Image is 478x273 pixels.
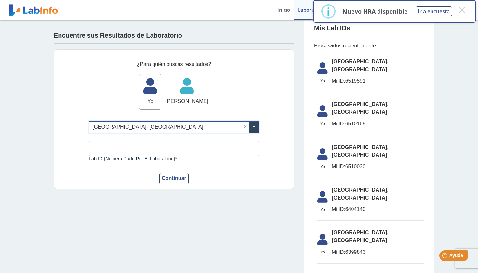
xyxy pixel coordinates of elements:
[314,42,424,50] span: Procesados recientemente
[332,120,424,128] span: 6510169
[313,207,332,213] span: Yo
[332,205,424,213] span: 6404140
[332,78,345,84] span: Mi ID:
[332,164,345,169] span: Mi ID:
[332,249,345,255] span: Mi ID:
[54,32,182,40] h4: Encuentre sus Resultados de Laboratorio
[416,6,452,16] button: Ir a encuesta
[313,78,332,84] span: Yo
[244,123,249,131] span: Clear all
[332,100,424,116] span: [GEOGRAPHIC_DATA], [GEOGRAPHIC_DATA]
[89,156,259,161] label: Lab ID (número dado por el laboratorio)
[332,248,424,256] span: 6399843
[342,7,408,15] p: Nuevo HRA disponible
[332,143,424,159] span: [GEOGRAPHIC_DATA], [GEOGRAPHIC_DATA]
[332,229,424,244] span: [GEOGRAPHIC_DATA], [GEOGRAPHIC_DATA]
[332,121,345,126] span: Mi ID:
[89,60,259,68] div: ¿Para quién buscas resultados?
[327,6,330,17] div: i
[332,206,345,212] span: Mi ID:
[313,121,332,127] span: Yo
[313,249,332,255] span: Yo
[332,186,424,202] span: [GEOGRAPHIC_DATA], [GEOGRAPHIC_DATA]
[139,97,161,105] span: Yo
[332,58,424,73] span: [GEOGRAPHIC_DATA], [GEOGRAPHIC_DATA]
[332,163,424,171] span: 6510030
[159,173,189,184] button: Continuar
[332,77,424,85] span: 6519591
[314,24,350,32] h4: Mis Lab IDs
[166,97,208,105] span: [PERSON_NAME]
[420,248,471,266] iframe: Help widget launcher
[456,4,468,16] button: Close this dialog
[313,164,332,170] span: Yo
